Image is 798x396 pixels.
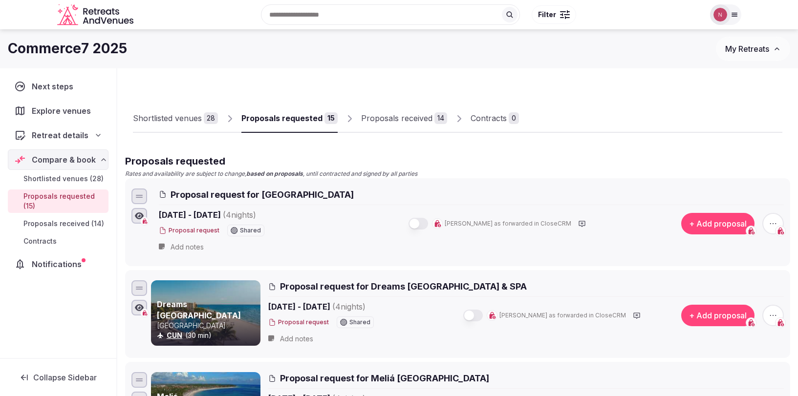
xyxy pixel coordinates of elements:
[23,236,57,246] span: Contracts
[23,174,104,184] span: Shortlisted venues (28)
[32,105,95,117] span: Explore venues
[57,4,135,26] a: Visit the homepage
[361,112,432,124] div: Proposals received
[157,321,259,331] p: [GEOGRAPHIC_DATA]
[509,112,519,124] div: 0
[268,301,440,313] span: [DATE] - [DATE]
[8,189,108,213] a: Proposals requested (15)
[159,227,219,235] button: Proposal request
[157,299,241,320] a: Dreams [GEOGRAPHIC_DATA]
[324,112,338,124] div: 15
[499,312,626,320] span: [PERSON_NAME] as forwarded in CloseCRM
[125,154,790,168] h2: Proposals requested
[8,217,108,230] a: Proposals received (14)
[171,242,204,252] span: Add notes
[681,305,755,326] button: + Add proposal
[713,8,727,21] img: Nathalia Bilotti
[157,331,259,340] div: (30 min)
[268,318,329,327] button: Proposal request
[8,234,108,248] a: Contracts
[538,10,556,20] span: Filter
[8,39,127,58] h1: Commerce7 2025
[532,5,576,24] button: Filter
[33,373,97,382] span: Collapse Sidebar
[167,331,182,340] button: CUN
[167,331,182,339] a: CUN
[32,81,77,92] span: Next steps
[133,104,218,133] a: Shortlisted venues28
[8,254,108,274] a: Notifications
[8,367,108,388] button: Collapse Sidebar
[125,170,790,178] p: Rates and availability are subject to change, , until contracted and signed by all parties
[280,372,489,384] span: Proposal request for Meliá [GEOGRAPHIC_DATA]
[223,210,256,220] span: ( 4 night s )
[133,112,202,124] div: Shortlisted venues
[349,319,370,325] span: Shared
[204,112,218,124] div: 28
[725,44,769,54] span: My Retreats
[246,170,303,177] strong: based on proposals
[681,213,755,234] button: + Add proposal
[332,302,366,312] span: ( 4 night s )
[445,220,571,228] span: [PERSON_NAME] as forwarded in CloseCRM
[8,76,108,97] a: Next steps
[57,4,135,26] svg: Retreats and Venues company logo
[471,104,519,133] a: Contracts0
[280,334,313,344] span: Add notes
[8,172,108,186] a: Shortlisted venues (28)
[241,112,323,124] div: Proposals requested
[716,37,790,61] button: My Retreats
[240,228,261,233] span: Shared
[361,104,447,133] a: Proposals received14
[434,112,447,124] div: 14
[32,129,88,141] span: Retreat details
[241,104,338,133] a: Proposals requested15
[280,280,527,292] span: Proposal request for Dreams [GEOGRAPHIC_DATA] & SPA
[23,219,104,229] span: Proposals received (14)
[471,112,507,124] div: Contracts
[159,209,331,221] span: [DATE] - [DATE]
[32,258,86,270] span: Notifications
[8,101,108,121] a: Explore venues
[171,188,354,201] span: Proposal request for [GEOGRAPHIC_DATA]
[32,154,96,166] span: Compare & book
[23,191,105,211] span: Proposals requested (15)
